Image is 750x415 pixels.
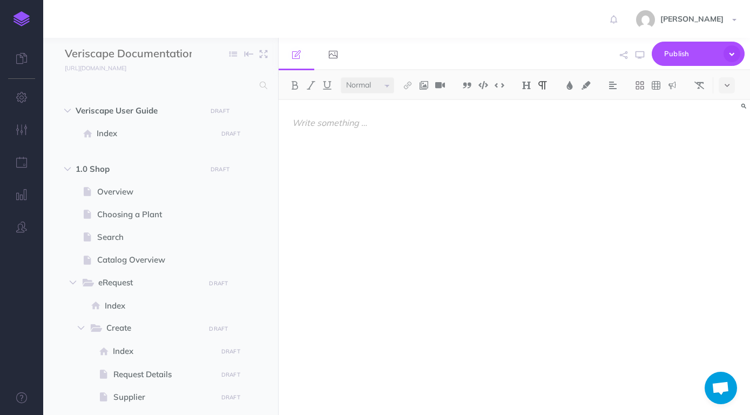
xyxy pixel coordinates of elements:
[538,81,548,90] img: Paragraph button
[65,76,253,95] input: Search
[462,81,472,90] img: Blockquote button
[217,391,244,404] button: DRAFT
[207,105,234,117] button: DRAFT
[113,345,213,358] span: Index
[97,208,213,221] span: Choosing a Plant
[217,369,244,381] button: DRAFT
[76,163,200,176] span: 1.0 Shop
[207,163,234,176] button: DRAFT
[43,62,137,73] a: [URL][DOMAIN_NAME]
[209,280,228,287] small: DRAFT
[211,166,229,173] small: DRAFT
[221,348,240,355] small: DRAFT
[97,231,213,244] span: Search
[705,372,737,404] a: Open chat
[667,81,677,90] img: Callout dropdown menu button
[435,81,445,90] img: Add video button
[98,276,197,290] span: eRequest
[221,130,240,137] small: DRAFT
[565,81,575,90] img: Text color button
[478,81,488,89] img: Code block button
[65,46,192,62] input: Documentation Name
[322,81,332,90] img: Underline button
[113,368,213,381] span: Request Details
[652,42,745,66] button: Publish
[419,81,429,90] img: Add image button
[113,391,213,404] span: Supplier
[106,322,197,336] span: Create
[290,81,300,90] img: Bold button
[581,81,591,90] img: Text background color button
[221,371,240,378] small: DRAFT
[522,81,531,90] img: Headings dropdown button
[636,10,655,29] img: 743f3ee6f9f80ed2ad13fd650e81ed88.jpg
[403,81,413,90] img: Link button
[608,81,618,90] img: Alignment dropdown menu button
[306,81,316,90] img: Italic button
[209,325,228,332] small: DRAFT
[221,394,240,401] small: DRAFT
[694,81,704,90] img: Clear styles button
[13,11,30,26] img: logo-mark.svg
[65,64,126,72] small: [URL][DOMAIN_NAME]
[205,323,232,335] button: DRAFT
[495,81,504,89] img: Inline code button
[76,104,200,117] span: Veriscape User Guide
[211,108,229,115] small: DRAFT
[205,277,232,290] button: DRAFT
[105,299,213,312] span: Index
[655,14,729,24] span: [PERSON_NAME]
[651,81,661,90] img: Create table button
[97,253,213,266] span: Catalog Overview
[664,45,718,62] span: Publish
[97,127,213,140] span: Index
[217,128,244,140] button: DRAFT
[97,185,213,198] span: Overview
[217,345,244,358] button: DRAFT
